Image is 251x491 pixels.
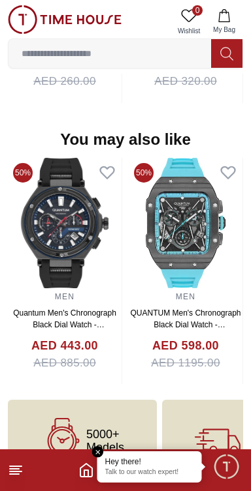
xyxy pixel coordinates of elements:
span: 50% [13,163,33,183]
a: Home [78,462,94,478]
h4: AED 598.00 [152,337,219,355]
span: AED 885.00 [33,355,96,372]
a: MEN [176,292,195,301]
button: My Bag [205,5,243,38]
span: My Bag [208,25,241,35]
span: AED 260.00 [33,73,96,90]
span: AED 1195.00 [151,355,220,372]
em: Close tooltip [92,446,104,458]
h4: AED 443.00 [31,337,98,355]
a: 0Wishlist [173,5,205,38]
span: AED 320.00 [154,73,217,90]
div: Hey there! [105,456,194,467]
span: 0 [192,5,203,16]
a: MEN [55,292,75,301]
span: 50% [134,163,154,183]
p: Talk to our watch expert! [105,468,194,477]
a: QUANTUM Men's Chronograph Black Dial Watch - HNG1080.050 [130,308,241,341]
a: Quantum Men's Chronograph Black Dial Watch - HNG1010.651 [13,308,116,341]
h2: You may also like [60,129,191,150]
img: ... [8,5,122,34]
span: 5000+ Models [86,428,124,454]
div: Chat Widget [212,453,241,481]
img: QUANTUM Men's Chronograph Black Dial Watch - HNG1080.050 [129,158,243,288]
span: Wishlist [173,26,205,36]
img: Quantum Men's Chronograph Black Dial Watch - HNG1010.651 [8,158,122,288]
